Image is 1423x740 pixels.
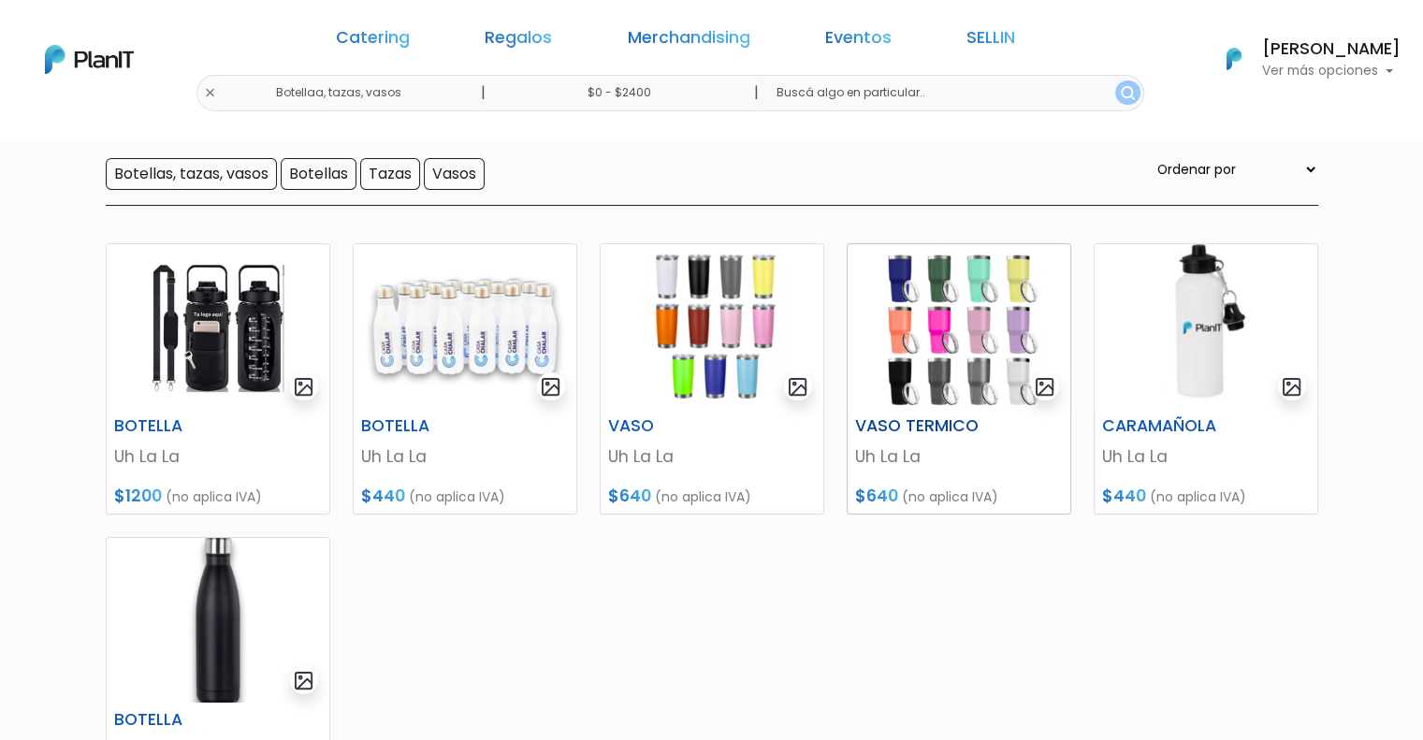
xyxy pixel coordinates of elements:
[608,444,816,469] p: Uh La La
[855,444,1063,469] p: Uh La La
[1150,487,1246,506] span: (no aplica IVA)
[354,244,576,409] img: thumb_2000___2000-Photoroom__44_.png
[966,30,1015,52] a: SELLIN
[1262,41,1401,58] h6: [PERSON_NAME]
[761,75,1143,111] input: Buscá algo en particular..
[1102,485,1146,507] span: $440
[480,81,485,104] p: |
[353,243,577,515] a: gallery-light BOTELLA Uh La La $440 (no aplica IVA)
[114,444,322,469] p: Uh La La
[1121,86,1135,100] img: search_button-432b6d5273f82d61273b3651a40e1bd1b912527efae98b1b7a1b2c0702e16a8d.svg
[848,244,1070,409] img: thumb_Dise%C3%B1o_sin_t%C3%ADtulo_-_2024-12-05T143903.966.png
[114,485,162,507] span: $1200
[1281,376,1302,398] img: gallery-light
[107,538,329,703] img: thumb_2000___2000-Photoroom_-_2025-03-21T101127.436.png
[166,487,262,506] span: (no aplica IVA)
[847,243,1071,515] a: gallery-light VASO TERMICO Uh La La $640 (no aplica IVA)
[485,30,552,52] a: Regalos
[107,244,329,409] img: thumb_WhatsApp_Image_2023-10-13_at_12.42.04.jpg
[350,416,503,436] h6: BOTELLA
[787,376,808,398] img: gallery-light
[753,81,758,104] p: |
[1034,376,1055,398] img: gallery-light
[361,485,405,507] span: $440
[336,30,410,52] a: Catering
[855,485,898,507] span: $640
[1202,35,1401,83] button: PlanIt Logo [PERSON_NAME] Ver más opciones
[45,45,134,74] img: PlanIt Logo
[204,87,216,99] img: close-6986928ebcb1d6c9903e3b54e860dbc4d054630f23adef3a32610726dff6a82b.svg
[293,670,314,691] img: gallery-light
[601,244,823,409] img: thumb_Dise%C3%B1o_sin_t%C3%ADtulo_-_2024-12-05T142822.024.png
[409,487,505,506] span: (no aplica IVA)
[627,30,749,52] a: Merchandising
[825,30,892,52] a: Eventos
[103,416,256,436] h6: BOTELLA
[1102,444,1310,469] p: Uh La La
[655,487,751,506] span: (no aplica IVA)
[844,416,997,436] h6: VASO TERMICO
[103,710,256,730] h6: BOTELLA
[902,487,998,506] span: (no aplica IVA)
[1094,243,1318,515] a: gallery-light CARAMAÑOLA Uh La La $440 (no aplica IVA)
[106,158,277,190] input: Botellas, tazas, vasos
[1213,38,1255,80] img: PlanIt Logo
[608,485,651,507] span: $640
[597,416,750,436] h6: VASO
[600,243,824,515] a: gallery-light VASO Uh La La $640 (no aplica IVA)
[1095,244,1317,409] img: thumb_Captura_de_pantalla_2025-03-13_173533.png
[1091,416,1244,436] h6: CARAMAÑOLA
[361,444,569,469] p: Uh La La
[106,243,330,515] a: gallery-light BOTELLA Uh La La $1200 (no aplica IVA)
[1262,65,1401,78] p: Ver más opciones
[424,158,485,190] input: Vasos
[281,158,356,190] input: Botellas
[293,376,314,398] img: gallery-light
[540,376,561,398] img: gallery-light
[96,18,269,54] div: ¿Necesitás ayuda?
[360,158,420,190] input: Tazas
